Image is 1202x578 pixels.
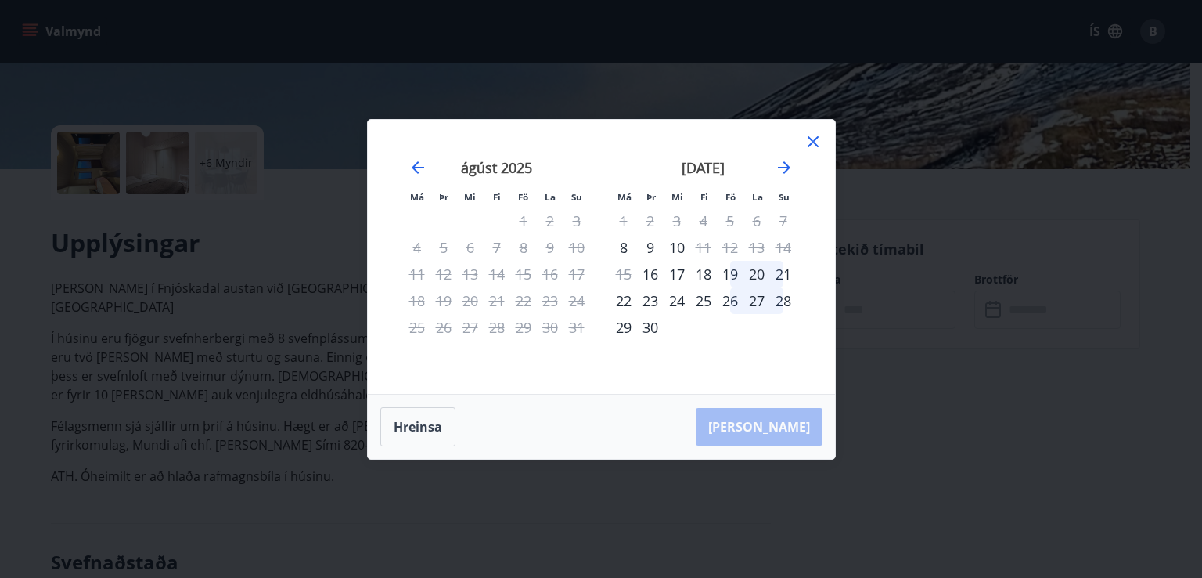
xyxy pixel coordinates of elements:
[380,407,455,446] button: Hreinsa
[537,261,563,287] td: Not available. laugardagur, 16. ágúst 2025
[664,287,690,314] div: 24
[404,234,430,261] td: Not available. mánudagur, 4. ágúst 2025
[770,261,797,287] div: 21
[717,208,743,234] td: Not available. föstudagur, 5. september 2025
[610,314,637,341] div: 29
[682,158,725,177] strong: [DATE]
[484,314,510,341] td: Not available. fimmtudagur, 28. ágúst 2025
[770,287,797,314] div: 28
[610,208,637,234] td: Not available. mánudagur, 1. september 2025
[637,287,664,314] div: 23
[457,261,484,287] td: Not available. miðvikudagur, 13. ágúst 2025
[410,191,424,203] small: Má
[518,191,528,203] small: Fö
[743,287,770,314] td: Choose laugardagur, 27. september 2025 as your check-in date. It’s available.
[439,191,448,203] small: Þr
[752,191,763,203] small: La
[690,287,717,314] div: 25
[484,261,510,287] td: Not available. fimmtudagur, 14. ágúst 2025
[664,208,690,234] td: Not available. miðvikudagur, 3. september 2025
[510,234,537,261] td: Not available. föstudagur, 8. ágúst 2025
[725,191,736,203] small: Fö
[404,287,430,314] td: Not available. mánudagur, 18. ágúst 2025
[717,234,743,261] td: Not available. föstudagur, 12. september 2025
[664,261,690,287] div: 17
[637,208,664,234] td: Not available. þriðjudagur, 2. september 2025
[690,261,717,287] td: Choose fimmtudagur, 18. september 2025 as your check-in date. It’s available.
[610,287,637,314] td: Choose mánudagur, 22. september 2025 as your check-in date. It’s available.
[387,139,816,375] div: Calendar
[664,234,690,261] td: Choose miðvikudagur, 10. september 2025 as your check-in date. It’s available.
[563,234,590,261] td: Not available. sunnudagur, 10. ágúst 2025
[484,287,510,314] td: Not available. fimmtudagur, 21. ágúst 2025
[743,261,770,287] div: 20
[717,287,743,314] div: 26
[637,261,664,287] div: Aðeins innritun í boði
[563,287,590,314] td: Not available. sunnudagur, 24. ágúst 2025
[537,314,563,341] td: Not available. laugardagur, 30. ágúst 2025
[461,158,532,177] strong: ágúst 2025
[510,208,537,234] td: Not available. föstudagur, 1. ágúst 2025
[690,287,717,314] td: Choose fimmtudagur, 25. september 2025 as your check-in date. It’s available.
[571,191,582,203] small: Su
[493,191,501,203] small: Fi
[664,287,690,314] td: Choose miðvikudagur, 24. september 2025 as your check-in date. It’s available.
[563,261,590,287] td: Not available. sunnudagur, 17. ágúst 2025
[637,234,664,261] td: Choose þriðjudagur, 9. september 2025 as your check-in date. It’s available.
[743,234,770,261] td: Not available. laugardagur, 13. september 2025
[690,234,717,261] td: Not available. fimmtudagur, 11. september 2025
[637,314,664,341] div: 30
[690,261,717,287] div: 18
[464,191,476,203] small: Mi
[743,287,770,314] div: 27
[664,234,690,261] div: 10
[430,261,457,287] td: Not available. þriðjudagur, 12. ágúst 2025
[775,158,794,177] div: Move forward to switch to the next month.
[770,208,797,234] td: Not available. sunnudagur, 7. september 2025
[404,261,430,287] td: Not available. mánudagur, 11. ágúst 2025
[408,158,427,177] div: Move backward to switch to the previous month.
[510,261,537,287] td: Not available. föstudagur, 15. ágúst 2025
[537,287,563,314] td: Not available. laugardagur, 23. ágúst 2025
[430,234,457,261] td: Not available. þriðjudagur, 5. ágúst 2025
[563,208,590,234] td: Not available. sunnudagur, 3. ágúst 2025
[430,287,457,314] td: Not available. þriðjudagur, 19. ágúst 2025
[563,314,590,341] td: Not available. sunnudagur, 31. ágúst 2025
[610,261,637,287] td: Not available. mánudagur, 15. september 2025
[610,287,637,314] div: 22
[457,314,484,341] td: Not available. miðvikudagur, 27. ágúst 2025
[637,261,664,287] td: Choose þriðjudagur, 16. september 2025 as your check-in date. It’s available.
[637,234,664,261] div: 9
[743,261,770,287] td: Choose laugardagur, 20. september 2025 as your check-in date. It’s available.
[610,234,637,261] div: Aðeins innritun í boði
[717,261,743,287] div: 19
[664,261,690,287] td: Choose miðvikudagur, 17. september 2025 as your check-in date. It’s available.
[690,234,717,261] div: Aðeins útritun í boði
[717,287,743,314] td: Choose föstudagur, 26. september 2025 as your check-in date. It’s available.
[770,234,797,261] td: Not available. sunnudagur, 14. september 2025
[743,208,770,234] td: Not available. laugardagur, 6. september 2025
[510,287,537,314] td: Not available. föstudagur, 22. ágúst 2025
[717,261,743,287] td: Choose föstudagur, 19. september 2025 as your check-in date. It’s available.
[545,191,556,203] small: La
[537,208,563,234] td: Not available. laugardagur, 2. ágúst 2025
[457,234,484,261] td: Not available. miðvikudagur, 6. ágúst 2025
[617,191,632,203] small: Má
[610,234,637,261] td: Choose mánudagur, 8. september 2025 as your check-in date. It’s available.
[690,208,717,234] td: Not available. fimmtudagur, 4. september 2025
[637,287,664,314] td: Choose þriðjudagur, 23. september 2025 as your check-in date. It’s available.
[671,191,683,203] small: Mi
[770,261,797,287] td: Choose sunnudagur, 21. september 2025 as your check-in date. It’s available.
[484,234,510,261] td: Not available. fimmtudagur, 7. ágúst 2025
[700,191,708,203] small: Fi
[457,287,484,314] td: Not available. miðvikudagur, 20. ágúst 2025
[637,314,664,341] td: Choose þriðjudagur, 30. september 2025 as your check-in date. It’s available.
[779,191,790,203] small: Su
[770,287,797,314] td: Choose sunnudagur, 28. september 2025 as your check-in date. It’s available.
[610,314,637,341] td: Choose mánudagur, 29. september 2025 as your check-in date. It’s available.
[646,191,656,203] small: Þr
[404,314,430,341] td: Not available. mánudagur, 25. ágúst 2025
[430,314,457,341] td: Not available. þriðjudagur, 26. ágúst 2025
[510,314,537,341] td: Not available. föstudagur, 29. ágúst 2025
[537,234,563,261] td: Not available. laugardagur, 9. ágúst 2025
